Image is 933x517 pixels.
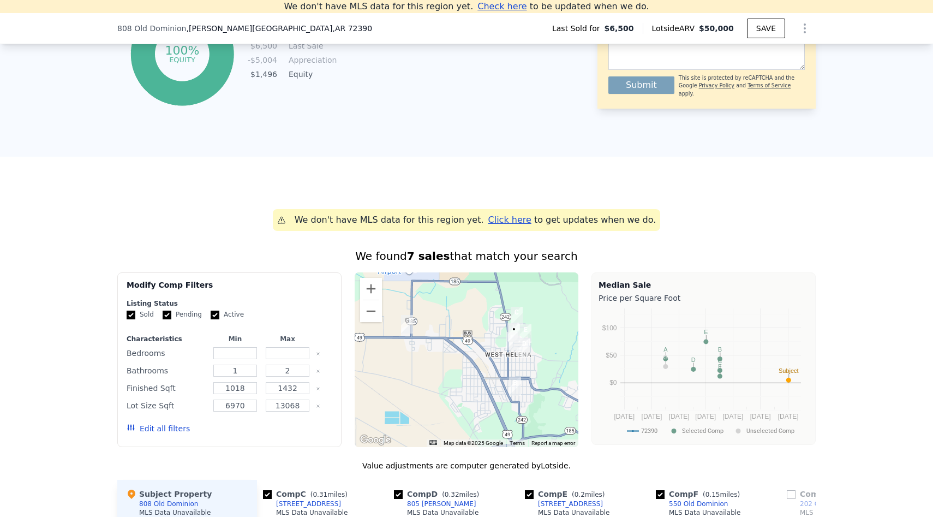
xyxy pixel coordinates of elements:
[609,379,617,387] text: $0
[606,352,617,359] text: $50
[401,315,413,334] div: 202 Crisp
[699,24,734,33] span: $50,000
[444,440,503,446] span: Map data ©2025 Google
[747,82,791,88] a: Terms of Service
[519,324,531,343] div: 728 Beechwood St
[507,323,519,341] div: 817 Old Dominion
[286,68,336,80] td: Equity
[608,76,674,94] button: Submit
[117,460,816,471] div: Value adjustments are computer generated by Lotside .
[488,213,656,227] div: to get updates when we do.
[614,413,635,420] text: [DATE]
[357,433,393,447] a: Open this area in Google Maps (opens a new window)
[127,363,207,378] div: Bathrooms
[717,358,722,364] text: C
[127,280,332,299] div: Modify Comp Filters
[669,500,728,508] div: 550 Old Dominion
[506,332,518,350] div: 550 Old Dominion
[357,433,393,447] img: Google
[718,346,722,353] text: B
[682,427,723,435] text: Selected Comp
[718,363,722,370] text: F
[669,508,741,517] div: MLS Data Unavailable
[704,329,708,335] text: E
[599,290,809,306] div: Price per Square Foot
[525,489,609,500] div: Comp E
[407,500,476,508] div: 805 [PERSON_NAME]
[746,427,794,435] text: Unselected Comp
[800,500,831,508] div: 202 Crisp
[211,335,259,343] div: Min
[211,311,219,319] input: Active
[247,54,278,66] td: -$5,004
[794,17,816,39] button: Show Options
[663,354,668,360] text: G
[295,213,484,227] div: We don't have MLS data for this region yet.
[778,413,799,420] text: [DATE]
[127,381,207,396] div: Finished Sqft
[699,82,734,88] a: Privacy Policy
[705,491,720,498] span: 0.15
[538,500,603,508] div: [STREET_ADDRESS]
[394,500,476,508] a: 805 [PERSON_NAME]
[163,311,171,319] input: Pending
[445,491,459,498] span: 0.32
[695,413,716,420] text: [DATE]
[679,74,805,98] div: This site is protected by reCAPTCHA and the Google and apply.
[187,23,373,34] span: , [PERSON_NAME][GEOGRAPHIC_DATA]
[127,299,332,308] div: Listing Status
[641,427,657,435] text: 72390
[163,310,202,319] label: Pending
[538,508,610,517] div: MLS Data Unavailable
[247,68,278,80] td: $1,496
[127,398,207,413] div: Lot Size Sqft
[264,335,312,343] div: Max
[316,404,320,408] button: Clear
[787,500,831,508] a: 202 Crisp
[509,377,521,396] div: 603 Park Ave
[510,440,525,446] a: Terms (opens in new tab)
[316,387,320,391] button: Clear
[286,40,336,52] td: Last Sale
[117,248,816,264] div: We found that match your search
[429,440,437,445] button: Keyboard shortcuts
[747,19,785,38] button: SAVE
[575,491,585,498] span: 0.2
[407,508,479,517] div: MLS Data Unavailable
[723,413,744,420] text: [DATE]
[316,352,320,356] button: Clear
[602,324,617,332] text: $100
[518,338,530,357] div: 805 Anderson
[599,280,809,290] div: Median Sale
[139,500,198,508] div: 808 Old Dominion
[127,346,207,361] div: Bedrooms
[139,508,211,517] div: MLS Data Unavailable
[360,278,382,300] button: Zoom in
[779,367,799,374] text: Subject
[552,23,605,34] span: Last Sold for
[286,54,336,66] td: Appreciation
[511,307,523,325] div: 613 N Ridge Dr
[407,249,450,263] strong: 7 sales
[360,300,382,322] button: Zoom out
[750,413,771,420] text: [DATE]
[127,423,190,434] button: Edit all filters
[642,413,662,420] text: [DATE]
[787,489,876,500] div: Comp G
[126,489,212,500] div: Subject Property
[306,491,352,498] span: ( miles)
[477,1,527,11] span: Check here
[276,508,348,517] div: MLS Data Unavailable
[567,491,609,498] span: ( miles)
[165,44,200,57] tspan: 100%
[263,500,341,508] a: [STREET_ADDRESS]
[127,311,135,319] input: Sold
[117,23,187,34] span: 808 Old Dominion
[508,324,520,342] div: 808 Old Dominion
[438,491,483,498] span: ( miles)
[656,489,744,500] div: Comp F
[599,306,809,442] svg: A chart.
[313,491,327,498] span: 0.31
[531,440,575,446] a: Report a map error
[263,489,352,500] div: Comp C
